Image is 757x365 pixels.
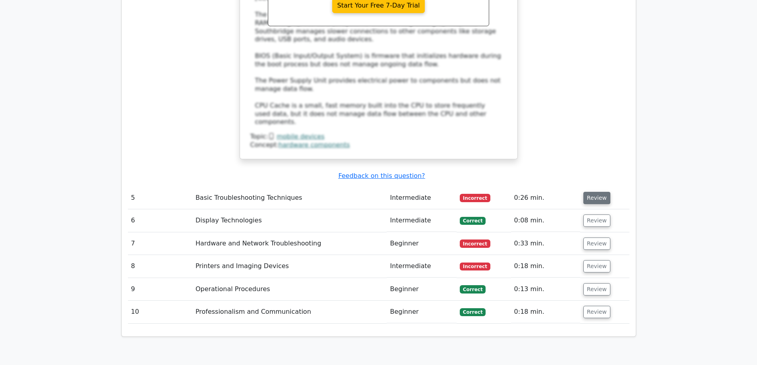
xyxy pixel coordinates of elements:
span: Correct [460,285,486,293]
button: Review [583,306,610,318]
div: Topic: [250,133,507,141]
a: mobile devices [277,133,324,140]
td: 8 [128,255,192,278]
td: Basic Troubleshooting Techniques [192,187,387,209]
td: Beginner [387,232,457,255]
td: Operational Procedures [192,278,387,301]
td: 0:18 min. [511,255,580,278]
td: 5 [128,187,192,209]
td: Beginner [387,301,457,323]
td: 0:13 min. [511,278,580,301]
td: 0:26 min. [511,187,580,209]
td: 0:33 min. [511,232,580,255]
span: Correct [460,308,486,316]
td: 9 [128,278,192,301]
a: hardware components [279,141,350,149]
td: Intermediate [387,187,457,209]
td: 6 [128,209,192,232]
span: Incorrect [460,194,490,202]
span: Incorrect [460,263,490,270]
a: Feedback on this question? [338,172,425,180]
div: Concept: [250,141,507,149]
button: Review [583,214,610,227]
td: Display Technologies [192,209,387,232]
span: Incorrect [460,239,490,247]
button: Review [583,192,610,204]
td: Printers and Imaging Devices [192,255,387,278]
button: Review [583,283,610,295]
td: Hardware and Network Troubleshooting [192,232,387,255]
td: Professionalism and Communication [192,301,387,323]
td: 7 [128,232,192,255]
td: Intermediate [387,255,457,278]
button: Review [583,238,610,250]
td: 0:08 min. [511,209,580,232]
td: 0:18 min. [511,301,580,323]
button: Review [583,260,610,272]
td: Intermediate [387,209,457,232]
td: Beginner [387,278,457,301]
td: 10 [128,301,192,323]
span: Correct [460,217,486,225]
